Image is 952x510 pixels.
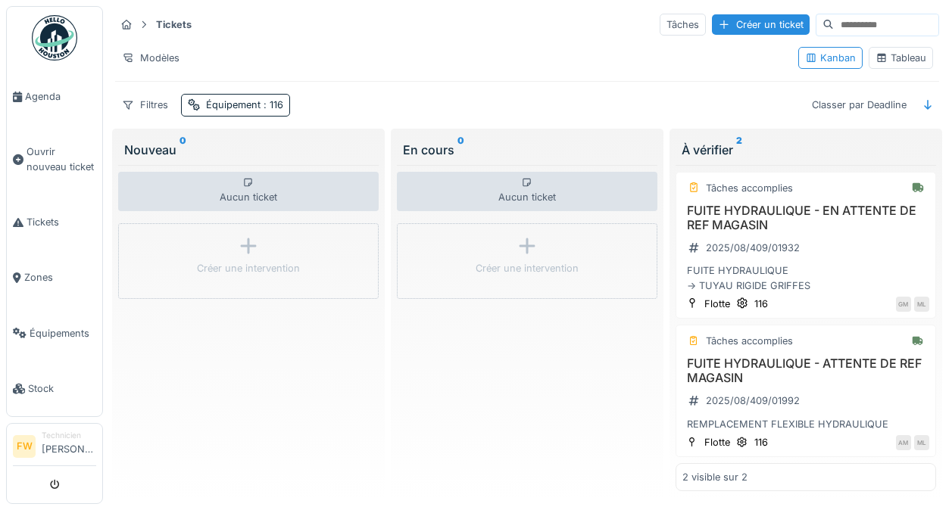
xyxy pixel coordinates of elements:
[736,141,742,159] sup: 2
[115,47,186,69] div: Modèles
[682,470,748,484] div: 2 visible sur 2
[876,51,926,65] div: Tableau
[124,141,373,159] div: Nouveau
[682,141,930,159] div: À vérifier
[754,297,768,311] div: 116
[914,435,929,450] div: ML
[397,172,657,211] div: Aucun ticket
[706,393,800,408] div: 2025/08/409/01992
[261,99,283,110] span: : 116
[914,297,929,312] div: ML
[706,241,800,255] div: 2025/08/409/01932
[682,356,929,385] h3: FUITE HYDRAULIQUE - ATTENTE DE REF MAGASIN
[7,250,102,305] a: Zones
[150,17,198,32] strong: Tickets
[706,181,793,195] div: Tâches accomplies
[13,430,96,466] a: FW Technicien[PERSON_NAME]
[805,94,913,116] div: Classer par Deadline
[42,430,96,441] div: Technicien
[42,430,96,462] li: [PERSON_NAME]
[115,94,175,116] div: Filtres
[27,145,96,173] span: Ouvrir nouveau ticket
[7,69,102,124] a: Agenda
[27,215,96,229] span: Tickets
[7,124,102,194] a: Ouvrir nouveau ticket
[712,14,810,35] div: Créer un ticket
[476,261,579,275] div: Créer une intervention
[7,194,102,250] a: Tickets
[896,435,911,450] div: AM
[206,98,283,112] div: Équipement
[25,89,96,104] span: Agenda
[7,361,102,416] a: Stock
[118,172,379,211] div: Aucun ticket
[32,15,77,61] img: Badge_color-CXgf-gQk.svg
[457,141,464,159] sup: 0
[754,435,768,449] div: 116
[706,334,793,348] div: Tâches accomplies
[24,270,96,285] span: Zones
[682,417,929,431] div: REMPLACEMENT FLEXIBLE HYDRAULIQUE
[13,435,36,458] li: FW
[682,204,929,232] h3: FUITE HYDRAULIQUE - EN ATTENTE DE REF MAGASIN
[704,435,730,449] div: Flotte
[682,263,929,292] div: FUITE HYDRAULIQUE -> TUYAU RIGIDE GRIFFES
[660,14,706,36] div: Tâches
[896,297,911,312] div: GM
[704,297,730,311] div: Flotte
[403,141,651,159] div: En cours
[179,141,186,159] sup: 0
[30,326,96,341] span: Équipements
[7,306,102,361] a: Équipements
[197,261,300,275] div: Créer une intervention
[28,381,96,396] span: Stock
[805,51,856,65] div: Kanban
